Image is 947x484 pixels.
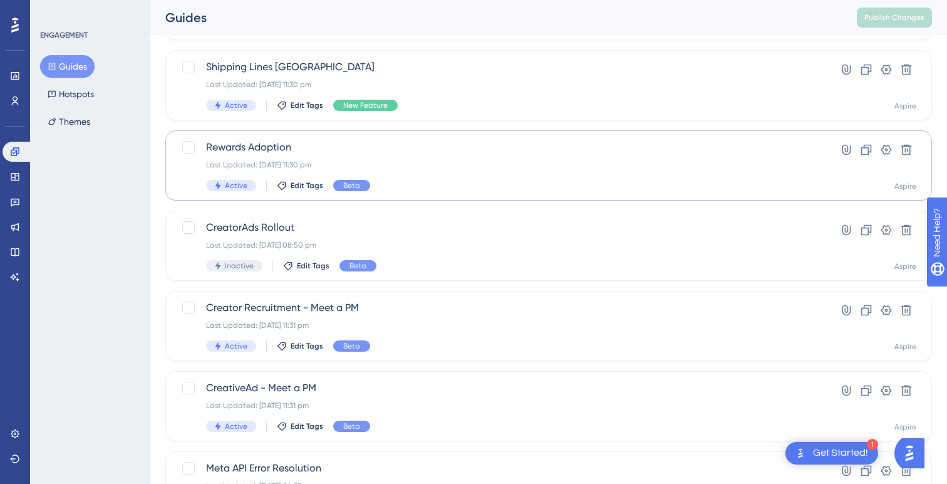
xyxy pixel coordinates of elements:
[225,341,247,351] span: Active
[867,439,878,450] div: 1
[206,320,791,330] div: Last Updated: [DATE] 11:31 pm
[277,421,323,431] button: Edit Tags
[40,110,98,133] button: Themes
[349,261,366,271] span: Beta
[206,140,791,155] span: Rewards Adoption
[857,8,932,28] button: Publish Changes
[291,100,323,110] span: Edit Tags
[277,181,323,191] button: Edit Tags
[813,446,868,460] div: Get Started!
[297,261,329,271] span: Edit Tags
[40,30,88,40] div: ENGAGEMENT
[206,240,791,250] div: Last Updated: [DATE] 08:50 pm
[40,55,95,78] button: Guides
[283,261,329,271] button: Edit Tags
[785,442,878,465] div: Open Get Started! checklist, remaining modules: 1
[894,101,916,111] div: Aspire
[277,341,323,351] button: Edit Tags
[291,421,323,431] span: Edit Tags
[29,3,78,18] span: Need Help?
[206,300,791,315] span: Creator Recruitment - Meet a PM
[206,381,791,396] span: CreativeAd - Meet a PM
[343,181,360,191] span: Beta
[343,421,360,431] span: Beta
[225,181,247,191] span: Active
[206,220,791,235] span: CreatorAds Rollout
[225,261,254,271] span: Inactive
[206,80,791,90] div: Last Updated: [DATE] 11:30 pm
[291,181,323,191] span: Edit Tags
[894,342,916,352] div: Aspire
[206,60,791,75] span: Shipping Lines [GEOGRAPHIC_DATA]
[343,341,360,351] span: Beta
[277,100,323,110] button: Edit Tags
[793,446,808,461] img: launcher-image-alternative-text
[291,341,323,351] span: Edit Tags
[206,401,791,411] div: Last Updated: [DATE] 11:31 pm
[894,422,916,432] div: Aspire
[165,9,825,26] div: Guides
[40,83,101,105] button: Hotspots
[894,261,916,271] div: Aspire
[206,160,791,170] div: Last Updated: [DATE] 11:30 pm
[864,13,924,23] span: Publish Changes
[343,100,388,110] span: New Feature
[206,461,791,476] span: Meta API Error Resolution
[225,421,247,431] span: Active
[225,100,247,110] span: Active
[894,181,916,191] div: Aspire
[894,434,932,472] iframe: UserGuiding AI Assistant Launcher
